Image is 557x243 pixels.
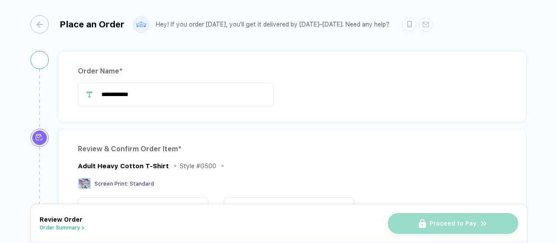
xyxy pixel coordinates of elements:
img: user profile [134,17,149,32]
div: Place an Order [60,19,124,30]
button: Order Summary > [40,225,85,231]
span: Review Order [40,216,83,223]
div: Style # G500 [180,163,216,170]
div: Review & Confirm Order Item [78,142,507,156]
div: Order Name [78,64,507,78]
div: Adult Heavy Cotton T-Shirt [78,162,169,170]
img: Screen Print [78,178,91,189]
span: Standard [130,181,154,187]
span: Screen Print : [94,181,128,187]
div: Hey! If you order [DATE], you'll get it delivered by [DATE]–[DATE]. Need any help? [156,21,389,28]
